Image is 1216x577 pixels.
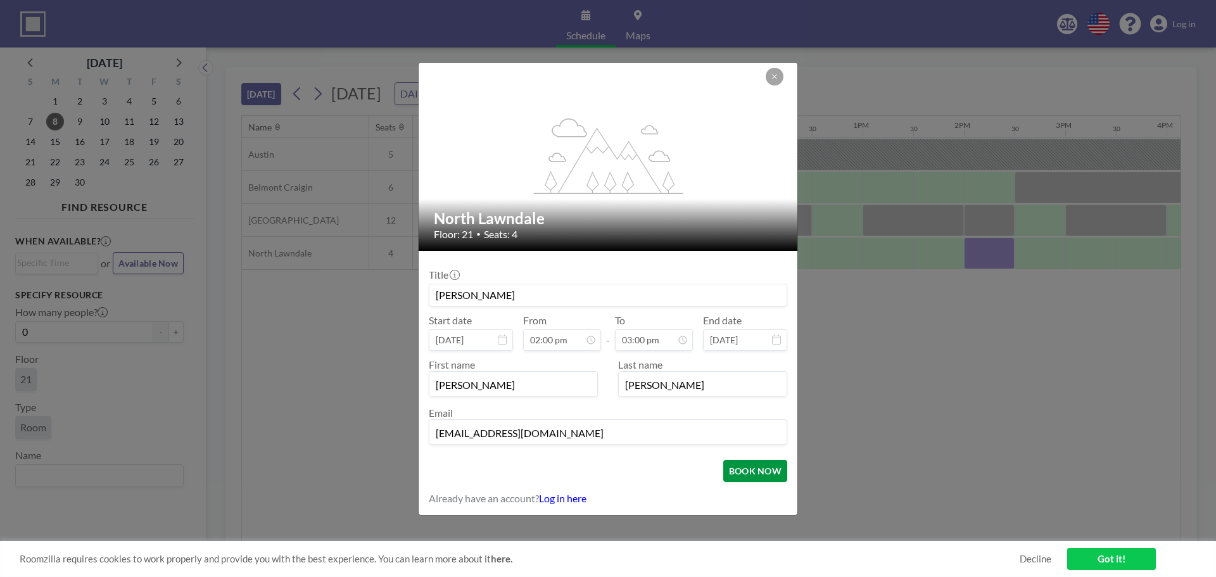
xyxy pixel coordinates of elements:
[429,422,787,444] input: Email
[484,228,517,241] span: Seats: 4
[434,228,473,241] span: Floor: 21
[429,284,787,306] input: Guest reservation
[429,314,472,327] label: Start date
[429,407,453,419] label: Email
[703,314,742,327] label: End date
[429,358,475,371] label: First name
[1020,553,1051,565] a: Decline
[429,269,459,281] label: Title
[534,117,683,193] g: flex-grow: 1.2;
[1067,548,1156,570] a: Got it!
[429,492,539,505] span: Already have an account?
[618,358,662,371] label: Last name
[491,553,512,564] a: here.
[523,314,547,327] label: From
[20,553,1020,565] span: Roomzilla requires cookies to work properly and provide you with the best experience. You can lea...
[429,374,597,396] input: First name
[615,314,625,327] label: To
[723,460,787,482] button: BOOK NOW
[434,209,783,228] h2: North Lawndale
[539,492,586,504] a: Log in here
[619,374,787,396] input: Last name
[476,229,481,239] span: •
[606,319,610,346] span: -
